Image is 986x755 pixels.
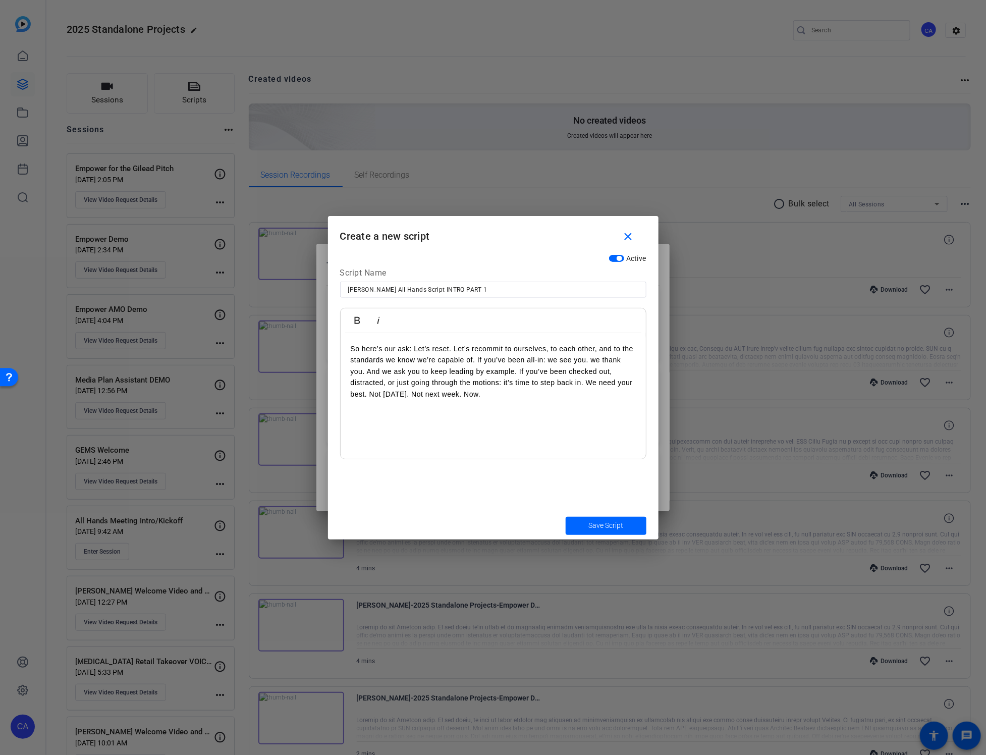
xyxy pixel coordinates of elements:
[351,343,636,400] p: So here’s our ask: Let’s reset. Let’s recommit to ourselves, to each other, and to the standards ...
[566,517,646,535] button: Save Script
[369,310,388,331] button: Italic (⌘I)
[340,267,646,282] div: Script Name
[588,520,623,531] span: Save Script
[348,310,367,331] button: Bold (⌘B)
[626,254,646,262] span: Active
[622,231,634,243] mat-icon: close
[348,284,638,296] input: Enter Script Name
[328,216,659,249] h1: Create a new script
